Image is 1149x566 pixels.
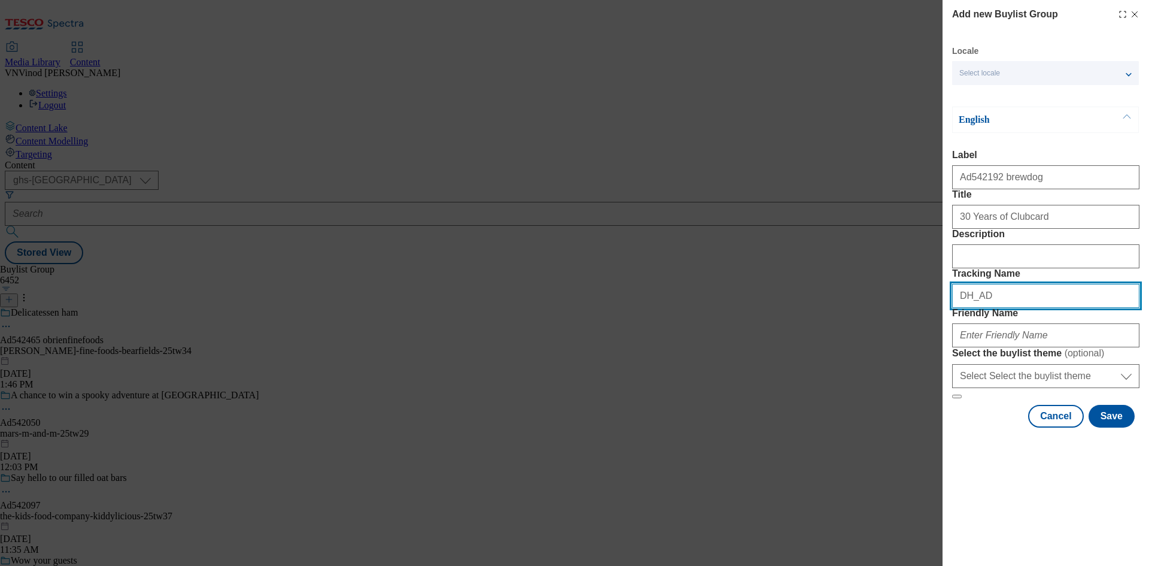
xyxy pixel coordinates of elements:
label: Description [952,229,1139,240]
label: Select the buylist theme [952,347,1139,359]
button: Cancel [1028,405,1083,428]
input: Enter Tracking Name [952,284,1139,308]
input: Enter Description [952,244,1139,268]
input: Enter Title [952,205,1139,229]
input: Enter Label [952,165,1139,189]
label: Label [952,150,1139,161]
h4: Add new Buylist Group [952,7,1058,22]
label: Locale [952,48,978,55]
p: English [959,114,1084,126]
span: ( optional ) [1065,348,1105,358]
span: Select locale [959,69,1000,78]
input: Enter Friendly Name [952,323,1139,347]
label: Tracking Name [952,268,1139,279]
button: Select locale [952,61,1139,85]
label: Friendly Name [952,308,1139,319]
label: Title [952,189,1139,200]
button: Save [1089,405,1135,428]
